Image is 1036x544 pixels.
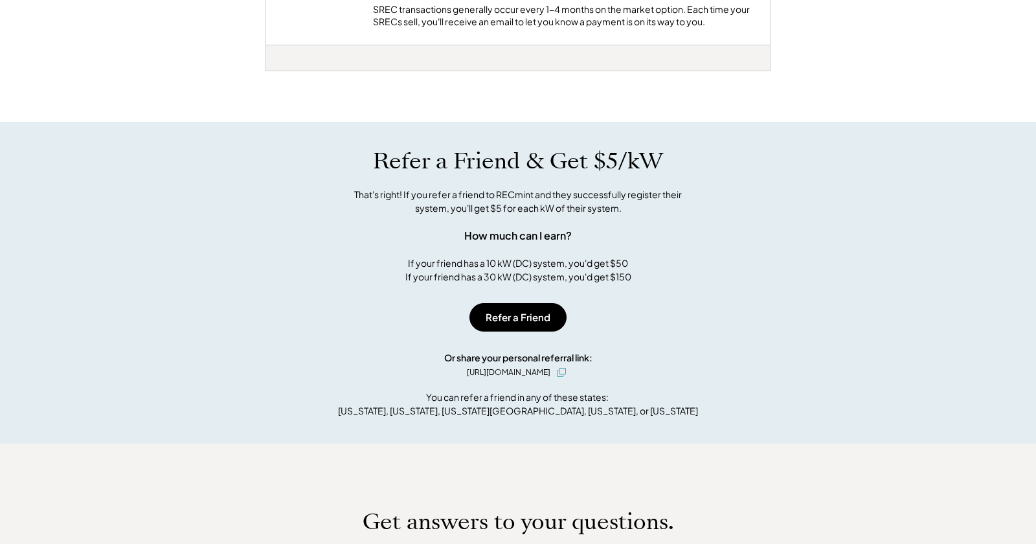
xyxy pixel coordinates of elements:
div: How much can I earn? [464,228,572,244]
div: If your friend has a 10 kW (DC) system, you'd get $50 If your friend has a 30 kW (DC) system, you... [405,256,631,284]
h1: Get answers to your questions. [363,508,674,536]
h1: Refer a Friend & Get $5/kW [373,148,663,175]
button: Refer a Friend [469,303,567,332]
div: Or share your personal referral link: [444,351,592,365]
button: click to copy [554,365,569,380]
div: SREC transactions generally occur every 1-4 months on the market option. Each time your SRECs sel... [373,3,754,28]
div: ziirrl8t - PA Solar [265,71,294,76]
div: That's right! If you refer a friend to RECmint and they successfully register their system, you'l... [340,188,696,215]
div: [URL][DOMAIN_NAME] [467,367,550,378]
div: You can refer a friend in any of these states: [US_STATE], [US_STATE], [US_STATE][GEOGRAPHIC_DATA... [338,391,698,418]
